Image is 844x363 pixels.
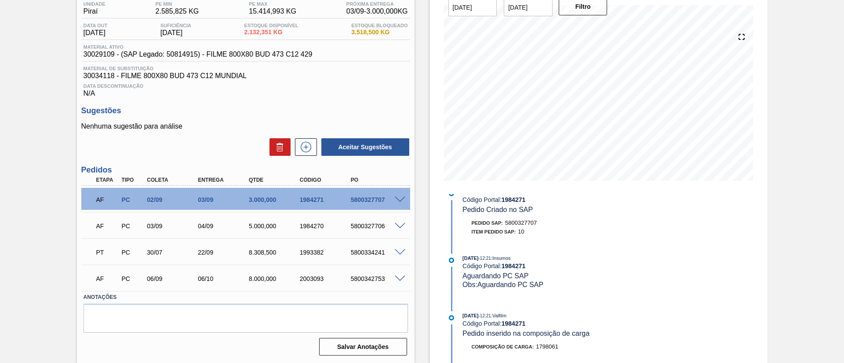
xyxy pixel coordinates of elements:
[462,330,589,337] span: Pedido inserido na composição de carga
[94,177,120,183] div: Etapa
[84,50,313,58] span: 30029109 - (SAP Legado: 50814915) - FILME 800X80 BUD 473 C12 429
[346,7,408,15] span: 03/09 - 3.000,000 KG
[502,320,526,327] strong: 1984271
[145,275,202,282] div: 06/09/2025
[196,249,253,256] div: 22/09/2025
[462,320,671,327] div: Código Portal:
[536,343,558,350] span: 1798061
[94,269,120,288] div: Aguardando Faturamento
[244,23,298,28] span: Estoque Disponível
[81,165,410,175] h3: Pedidos
[462,313,478,318] span: [DATE]
[119,249,146,256] div: Pedido de Compra
[462,281,543,288] span: Obs: Aguardando PC SAP
[298,177,355,183] div: Código
[84,44,313,50] span: Material ativo
[145,196,202,203] div: 02/09/2025
[84,72,408,80] span: 30034118 - FILME 800X80 BUD 473 C12 MUNDIAL
[119,275,146,282] div: Pedido de Compra
[351,29,407,36] span: 3.518,500 KG
[247,275,304,282] div: 8.000,000
[81,80,410,97] div: N/A
[462,272,528,280] span: Aguardando PC SAP
[462,206,533,213] span: Pedido Criado no SAP
[472,229,516,234] span: Item pedido SAP:
[84,23,108,28] span: Data out
[196,177,253,183] div: Entrega
[96,249,118,256] p: PT
[502,262,526,270] strong: 1984271
[449,191,454,196] img: atual
[247,177,304,183] div: Qtde
[156,1,199,7] span: PE MIN
[145,223,202,230] div: 03/09/2025
[291,138,317,156] div: Nova sugestão
[247,223,304,230] div: 5.000,000
[119,223,146,230] div: Pedido de Compra
[346,1,408,7] span: Próxima Entrega
[479,313,491,318] span: - 12:21
[502,196,526,203] strong: 1984271
[244,29,298,36] span: 2.132,351 KG
[298,223,355,230] div: 1984270
[265,138,291,156] div: Excluir Sugestões
[349,177,406,183] div: PO
[249,1,296,7] span: PE MAX
[119,177,146,183] div: Tipo
[96,223,118,230] p: AF
[321,138,409,156] button: Aceitar Sugestões
[491,255,511,261] span: : Insumos
[160,23,191,28] span: Suficiência
[160,29,191,37] span: [DATE]
[472,344,534,349] span: Composição de Carga :
[119,196,146,203] div: Pedido de Compra
[84,1,105,7] span: Unidade
[317,137,410,157] div: Aceitar Sugestões
[196,196,253,203] div: 03/09/2025
[84,7,105,15] span: Piraí
[156,7,199,15] span: 2.585,825 KG
[349,275,406,282] div: 5800342753
[84,29,108,37] span: [DATE]
[247,249,304,256] div: 8.308,500
[84,291,408,304] label: Anotações
[81,122,410,130] p: Nenhuma sugestão para análise
[298,249,355,256] div: 1993382
[94,216,120,236] div: Aguardando Faturamento
[462,255,478,261] span: [DATE]
[94,243,120,262] div: Pedido em Trânsito
[319,338,407,356] button: Salvar Anotações
[298,275,355,282] div: 2003093
[94,190,120,209] div: Aguardando Faturamento
[518,228,524,235] span: 10
[96,275,118,282] p: AF
[491,313,506,318] span: : Valfilm
[349,249,406,256] div: 5800334241
[479,256,491,261] span: - 12:21
[196,223,253,230] div: 04/09/2025
[462,262,671,270] div: Código Portal:
[349,196,406,203] div: 5800327707
[505,219,537,226] span: 5800327707
[298,196,355,203] div: 1984271
[449,315,454,320] img: atual
[81,106,410,115] h3: Sugestões
[145,177,202,183] div: Coleta
[351,23,407,28] span: Estoque Bloqueado
[349,223,406,230] div: 5800327706
[247,196,304,203] div: 3.000,000
[472,220,503,226] span: Pedido SAP:
[84,66,408,71] span: Material de Substituição
[96,196,118,203] p: AF
[449,258,454,263] img: atual
[249,7,296,15] span: 15.414,993 KG
[462,196,671,203] div: Código Portal:
[84,83,408,89] span: Data Descontinuação
[196,275,253,282] div: 06/10/2025
[145,249,202,256] div: 30/07/2025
